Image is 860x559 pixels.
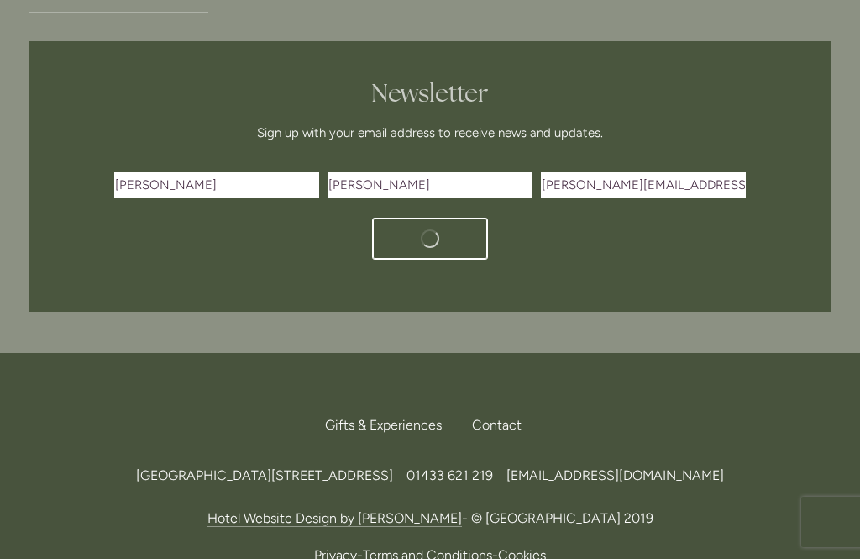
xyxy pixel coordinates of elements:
h2: Newsletter [120,78,740,108]
a: Gifts & Experiences [325,407,455,444]
div: Contact [459,407,535,444]
input: Email Address [541,172,746,198]
span: Gifts & Experiences [325,417,442,433]
p: Sign up with your email address to receive news and updates. [120,123,740,143]
a: Hotel Website Design by [PERSON_NAME] [207,510,462,527]
span: [GEOGRAPHIC_DATA][STREET_ADDRESS] [136,467,393,483]
input: Last Name [328,172,532,198]
p: - © [GEOGRAPHIC_DATA] 2019 [29,507,831,530]
a: 01433 621 219 [406,467,493,483]
a: [EMAIL_ADDRESS][DOMAIN_NAME] [506,467,724,483]
input: First Name [114,172,319,198]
